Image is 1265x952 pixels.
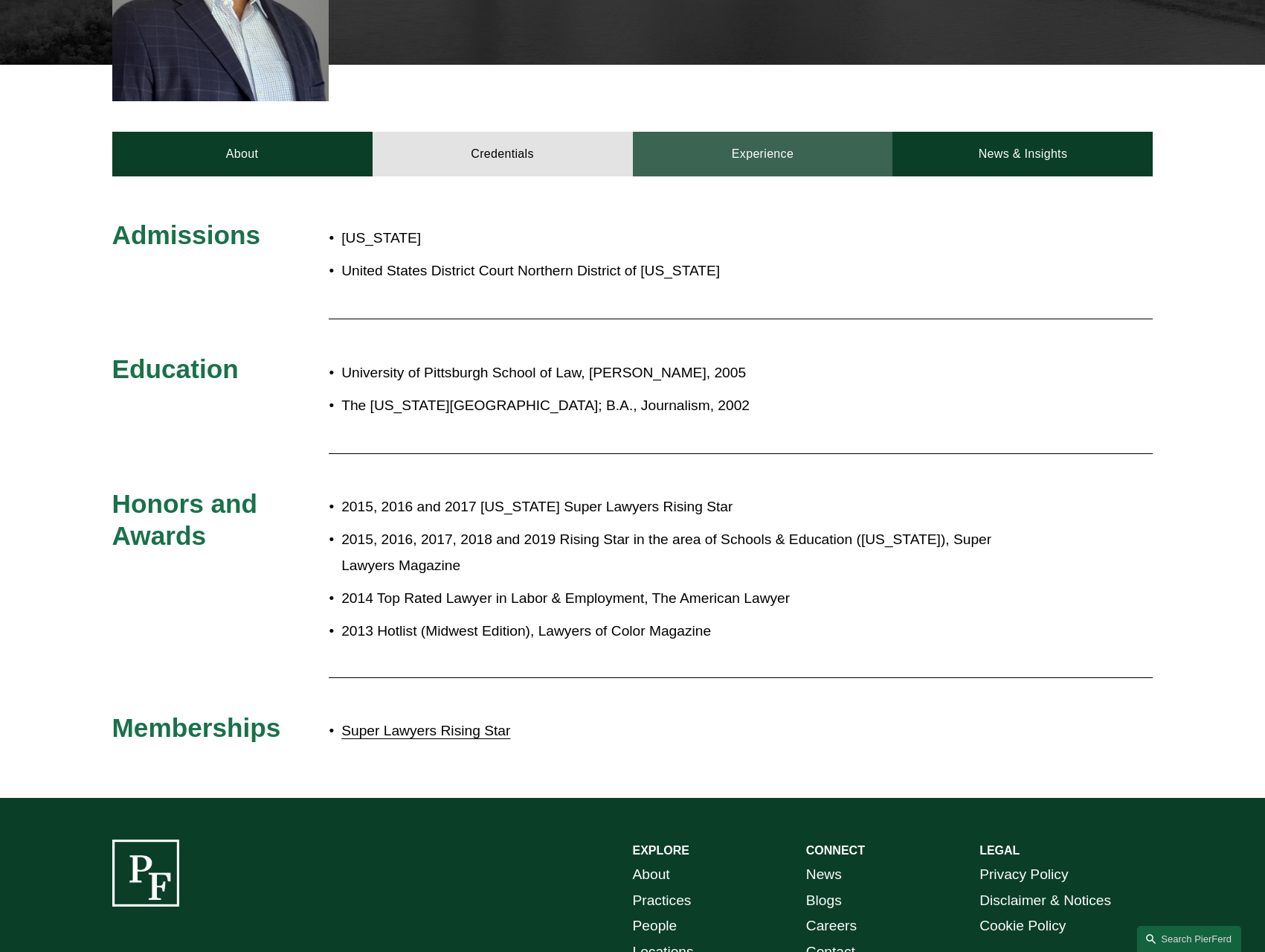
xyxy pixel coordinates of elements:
a: Careers [806,913,857,939]
p: United States District Court Northern District of [US_STATE] [341,258,806,284]
a: News & Insights [892,132,1153,176]
span: Education [112,354,239,383]
p: University of Pittsburgh School of Law, [PERSON_NAME], 2005 [341,360,1023,386]
span: Admissions [112,220,260,249]
p: 2015, 2016, 2017, 2018 and 2019 Rising Star in the area of Schools & Education ([US_STATE]), Supe... [341,527,1023,578]
a: Search this site [1137,926,1241,952]
p: The [US_STATE][GEOGRAPHIC_DATA]; B.A., Journalism, 2002 [341,393,1023,419]
a: Super Lawyers Rising Star [341,723,510,738]
a: Cookie Policy [979,913,1066,939]
p: 2015, 2016 and 2017 [US_STATE] Super Lawyers Rising Star [341,494,1023,520]
span: Memberships [112,713,281,742]
a: Privacy Policy [979,862,1068,888]
strong: LEGAL [979,844,1020,857]
p: 2013 Hotlist (Midwest Edition), Lawyers of Color Magazine [341,619,1023,645]
a: People [633,913,677,939]
a: News [806,862,842,888]
a: Disclaimer & Notices [979,888,1111,914]
span: Honors and Awards [112,489,264,551]
a: Practices [633,888,692,914]
p: 2014 Top Rated Lawyer in Labor & Employment, The American Lawyer [341,586,1023,612]
a: About [633,862,670,888]
p: [US_STATE] [341,226,806,252]
strong: CONNECT [806,844,865,857]
a: Experience [633,132,893,176]
a: Credentials [373,132,633,176]
strong: EXPLORE [633,844,689,857]
a: About [112,132,373,176]
a: Blogs [806,888,842,914]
